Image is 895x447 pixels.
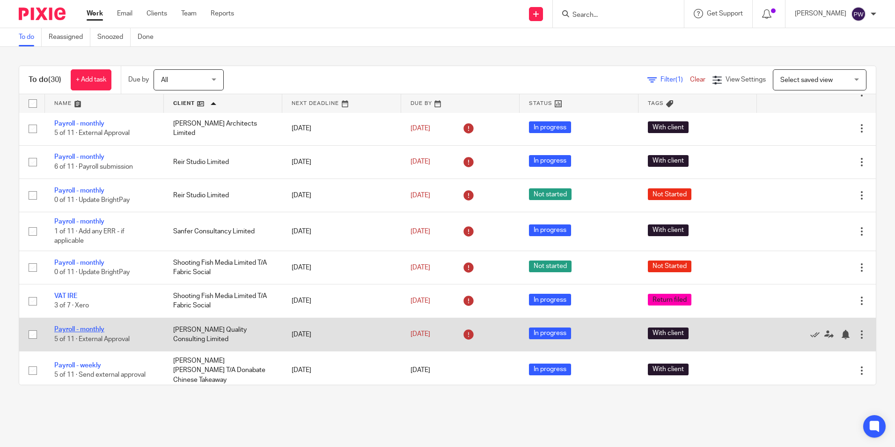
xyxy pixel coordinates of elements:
td: [DATE] [282,318,401,351]
a: + Add task [71,69,111,90]
a: Work [87,9,103,18]
a: Payroll - monthly [54,326,104,333]
td: [PERSON_NAME] Architects Limited [164,112,283,145]
img: svg%3E [851,7,866,22]
span: Not Started [648,261,691,272]
span: Not started [529,261,572,272]
span: With client [648,155,689,167]
td: [PERSON_NAME] Quality Consulting Limited [164,318,283,351]
span: [DATE] [411,228,430,235]
a: Email [117,9,132,18]
span: 5 of 11 · External Approval [54,336,130,343]
td: Shooting Fish Media Limited T/A Fabric Social [164,251,283,284]
a: Snoozed [97,28,131,46]
span: Not Started [648,188,691,200]
span: (30) [48,76,61,83]
a: Payroll - monthly [54,187,104,194]
span: 3 of 7 · Xero [54,303,89,309]
span: In progress [529,155,571,167]
span: In progress [529,121,571,133]
span: View Settings [726,76,766,83]
td: [DATE] [282,145,401,179]
span: (1) [675,76,683,83]
span: Not started [529,188,572,200]
td: Reir Studio Limited [164,179,283,212]
span: 0 of 11 · Update BrightPay [54,269,130,276]
span: [DATE] [411,367,430,374]
a: Payroll - monthly [54,218,104,225]
span: In progress [529,328,571,339]
p: Due by [128,75,149,84]
td: Sanfer Consultancy Limited [164,212,283,251]
a: Team [181,9,197,18]
a: To do [19,28,42,46]
span: 1 of 11 · Add any ERR - if applicable [54,228,125,245]
span: [DATE] [411,192,430,199]
span: 5 of 11 · Send external approval [54,372,146,379]
a: Done [138,28,161,46]
span: [DATE] [411,125,430,132]
a: Payroll - monthly [54,120,104,127]
span: In progress [529,224,571,236]
p: [PERSON_NAME] [795,9,846,18]
td: [DATE] [282,179,401,212]
td: Reir Studio Limited [164,145,283,179]
td: [DATE] [282,212,401,251]
a: Clear [690,76,705,83]
a: VAT IRE [54,293,77,299]
td: [DATE] [282,112,401,145]
img: Pixie [19,7,66,20]
span: In progress [529,294,571,305]
td: [DATE] [282,351,401,389]
a: Payroll - weekly [54,362,101,369]
span: Get Support [707,10,743,17]
td: [DATE] [282,251,401,284]
span: With client [648,224,689,236]
a: Mark as done [810,330,824,339]
span: 5 of 11 · External Approval [54,130,130,136]
span: Select saved view [780,77,833,83]
h1: To do [29,75,61,85]
input: Search [572,11,656,20]
td: [PERSON_NAME] [PERSON_NAME] T/A Donabate Chinese Takeaway [164,351,283,389]
span: In progress [529,364,571,375]
span: Tags [648,101,664,106]
span: With client [648,121,689,133]
span: With client [648,328,689,339]
span: Return filed [648,294,691,305]
span: [DATE] [411,159,430,165]
td: [DATE] [282,284,401,318]
span: 0 of 11 · Update BrightPay [54,197,130,203]
span: With client [648,364,689,375]
span: [DATE] [411,264,430,271]
span: All [161,77,168,83]
td: Shooting Fish Media Limited T/A Fabric Social [164,284,283,318]
a: Reports [211,9,234,18]
span: 6 of 11 · Payroll submission [54,164,133,170]
a: Payroll - monthly [54,260,104,266]
a: Clients [147,9,167,18]
span: [DATE] [411,331,430,338]
a: Payroll - monthly [54,154,104,160]
span: Filter [660,76,690,83]
a: Reassigned [49,28,90,46]
span: [DATE] [411,298,430,304]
